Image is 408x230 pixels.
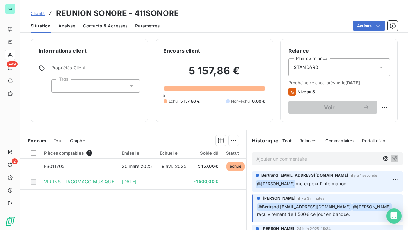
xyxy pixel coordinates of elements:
[44,164,64,169] span: FS011705
[325,138,355,143] span: Commentaires
[194,163,218,170] span: 5 157,86 €
[288,47,390,55] h6: Relance
[122,179,137,184] span: [DATE]
[51,65,140,74] span: Propriétés Client
[135,23,160,29] span: Paramètres
[163,93,165,98] span: 0
[31,10,45,17] a: Clients
[351,173,377,177] span: il y a 1 seconde
[160,164,186,169] span: 19 avr. 2025
[31,11,45,16] span: Clients
[231,98,250,104] span: Non-échu
[288,101,377,114] button: Voir
[257,211,350,217] span: reçu virement de 1 500€ ce jour en banque.
[5,216,15,226] img: Logo LeanPay
[7,61,18,67] span: +99
[31,23,51,29] span: Situation
[296,181,346,186] span: merci pour l'information
[44,179,114,184] span: VIR INST TAGOMAGO MUSIQUE
[346,80,360,85] span: [DATE]
[180,98,200,104] span: 5 157,86 €
[164,65,265,84] h2: 5 157,86 €
[194,179,218,185] span: -1 500,00 €
[256,180,295,188] span: @ [PERSON_NAME]
[164,47,200,55] h6: Encours client
[122,150,152,156] div: Émise le
[83,23,127,29] span: Contacts & Adresses
[252,98,265,104] span: 0,00 €
[12,158,18,164] span: 2
[70,138,85,143] span: Graphe
[296,105,363,110] span: Voir
[194,150,218,156] div: Solde dû
[56,8,179,19] h3: REUNION SONORE - 411SONORE
[5,4,15,14] div: SA
[299,138,317,143] span: Relances
[294,64,318,71] span: STANDARD
[288,80,390,85] span: Prochaine relance prévue le
[86,150,92,156] span: 2
[386,208,402,224] div: Open Intercom Messenger
[298,196,324,200] span: il y a 3 minutes
[226,150,245,156] div: Statut
[282,138,292,143] span: Tout
[28,138,46,143] span: En cours
[352,203,392,211] span: @ [PERSON_NAME]
[261,172,348,178] span: Bertrand [EMAIL_ADDRESS][DOMAIN_NAME]
[362,138,387,143] span: Portail client
[169,98,178,104] span: Échu
[57,83,62,89] input: Ajouter une valeur
[39,47,140,55] h6: Informations client
[160,150,186,156] div: Échue le
[122,164,152,169] span: 20 mars 2025
[54,138,62,143] span: Tout
[226,162,245,171] span: échue
[247,137,279,144] h6: Historique
[257,203,352,211] span: @ Bertrand [EMAIL_ADDRESS][DOMAIN_NAME]
[58,23,75,29] span: Analyse
[353,21,385,31] button: Actions
[263,195,295,201] span: [PERSON_NAME]
[297,89,315,94] span: Niveau 5
[44,150,114,156] div: Pièces comptables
